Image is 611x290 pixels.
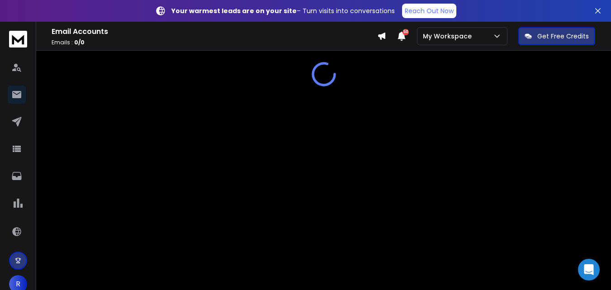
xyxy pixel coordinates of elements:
[52,39,377,46] p: Emails :
[537,32,589,41] p: Get Free Credits
[518,27,595,45] button: Get Free Credits
[74,38,85,46] span: 0 / 0
[423,32,475,41] p: My Workspace
[402,4,456,18] a: Reach Out Now
[578,259,600,280] div: Open Intercom Messenger
[9,31,27,48] img: logo
[171,6,395,15] p: – Turn visits into conversations
[52,26,377,37] h1: Email Accounts
[405,6,454,15] p: Reach Out Now
[403,29,409,35] span: 50
[171,6,297,15] strong: Your warmest leads are on your site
